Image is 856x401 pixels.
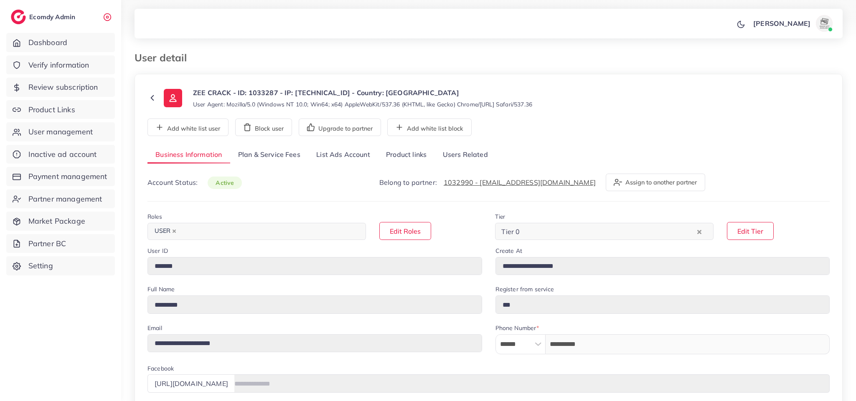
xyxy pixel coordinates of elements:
a: Market Package [6,212,115,231]
input: Search for option [522,225,695,238]
button: Add white list block [387,119,472,136]
img: avatar [816,15,833,32]
span: Dashboard [28,37,67,48]
a: Setting [6,256,115,275]
a: Dashboard [6,33,115,52]
div: Search for option [147,223,366,240]
a: Plan & Service Fees [230,146,308,164]
img: logo [11,10,26,24]
a: Verify information [6,55,115,75]
img: ic-user-info.36bf1079.svg [164,89,182,107]
label: Facebook [147,364,174,373]
button: Assign to another partner [606,174,705,191]
a: Partner management [6,189,115,209]
a: Product links [378,146,434,164]
span: Verify information [28,60,89,71]
button: Edit Roles [379,222,431,240]
small: User Agent: Mozilla/5.0 (Windows NT 10.0; Win64; x64) AppleWebKit/537.36 (KHTML, like Gecko) Chro... [193,100,532,108]
span: Payment management [28,171,107,182]
span: Inactive ad account [28,149,97,160]
a: Partner BC [6,234,115,253]
label: Full Name [147,285,175,293]
div: [URL][DOMAIN_NAME] [147,374,235,392]
span: Partner management [28,194,102,204]
a: Users Related [434,146,495,164]
span: Partner BC [28,238,66,249]
label: Email [147,324,162,332]
button: Edit Tier [727,222,774,240]
a: Inactive ad account [6,145,115,164]
button: Clear Selected [697,227,701,236]
span: User management [28,126,93,137]
a: 1032990 - [EMAIL_ADDRESS][DOMAIN_NAME] [444,178,596,187]
p: Account Status: [147,177,242,188]
button: Add white list user [147,119,229,136]
p: [PERSON_NAME] [753,18,810,28]
label: Phone Number [495,324,539,332]
input: Search for option [181,225,355,238]
h2: Ecomdy Admin [29,13,77,21]
a: logoEcomdy Admin [11,10,77,24]
a: Review subscription [6,78,115,97]
h3: User detail [135,52,193,64]
a: Payment management [6,167,115,186]
span: Review subscription [28,82,98,93]
a: User management [6,122,115,141]
button: Upgrade to partner [299,119,381,136]
div: Search for option [495,223,714,240]
p: ZEE CRACK - ID: 1033287 - IP: [TECHNICAL_ID] - Country: [GEOGRAPHIC_DATA] [193,88,532,98]
label: Create At [495,247,522,255]
span: active [208,177,242,189]
a: Product Links [6,100,115,119]
label: Tier [495,212,505,221]
span: USER [151,225,180,237]
span: Setting [28,260,53,271]
span: Tier 0 [500,225,521,238]
label: Roles [147,212,162,221]
button: Deselect USER [172,229,176,233]
span: Product Links [28,104,75,115]
a: Business Information [147,146,230,164]
a: List Ads Account [308,146,378,164]
label: User ID [147,247,168,255]
p: Belong to partner: [379,177,596,187]
span: Market Package [28,216,85,227]
label: Register from service [495,285,554,293]
button: Block user [235,119,292,136]
a: [PERSON_NAME]avatar [749,15,836,32]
